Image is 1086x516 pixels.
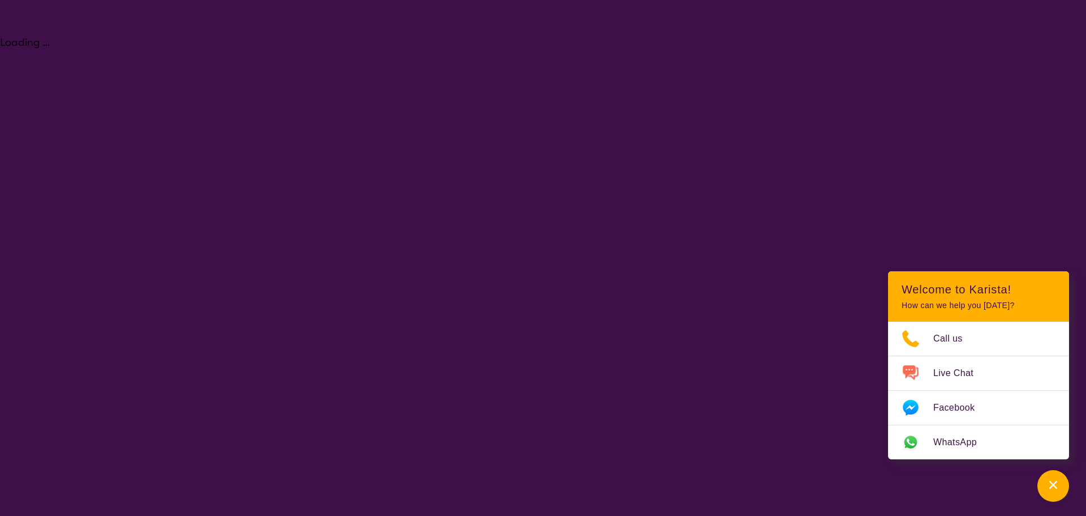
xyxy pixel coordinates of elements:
ul: Choose channel [888,322,1069,459]
button: Channel Menu [1037,470,1069,502]
span: Facebook [933,399,988,416]
span: Live Chat [933,365,987,382]
h2: Welcome to Karista! [902,283,1055,296]
p: How can we help you [DATE]? [902,301,1055,310]
div: Channel Menu [888,271,1069,459]
span: WhatsApp [933,434,990,451]
a: Web link opens in a new tab. [888,425,1069,459]
span: Call us [933,330,976,347]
